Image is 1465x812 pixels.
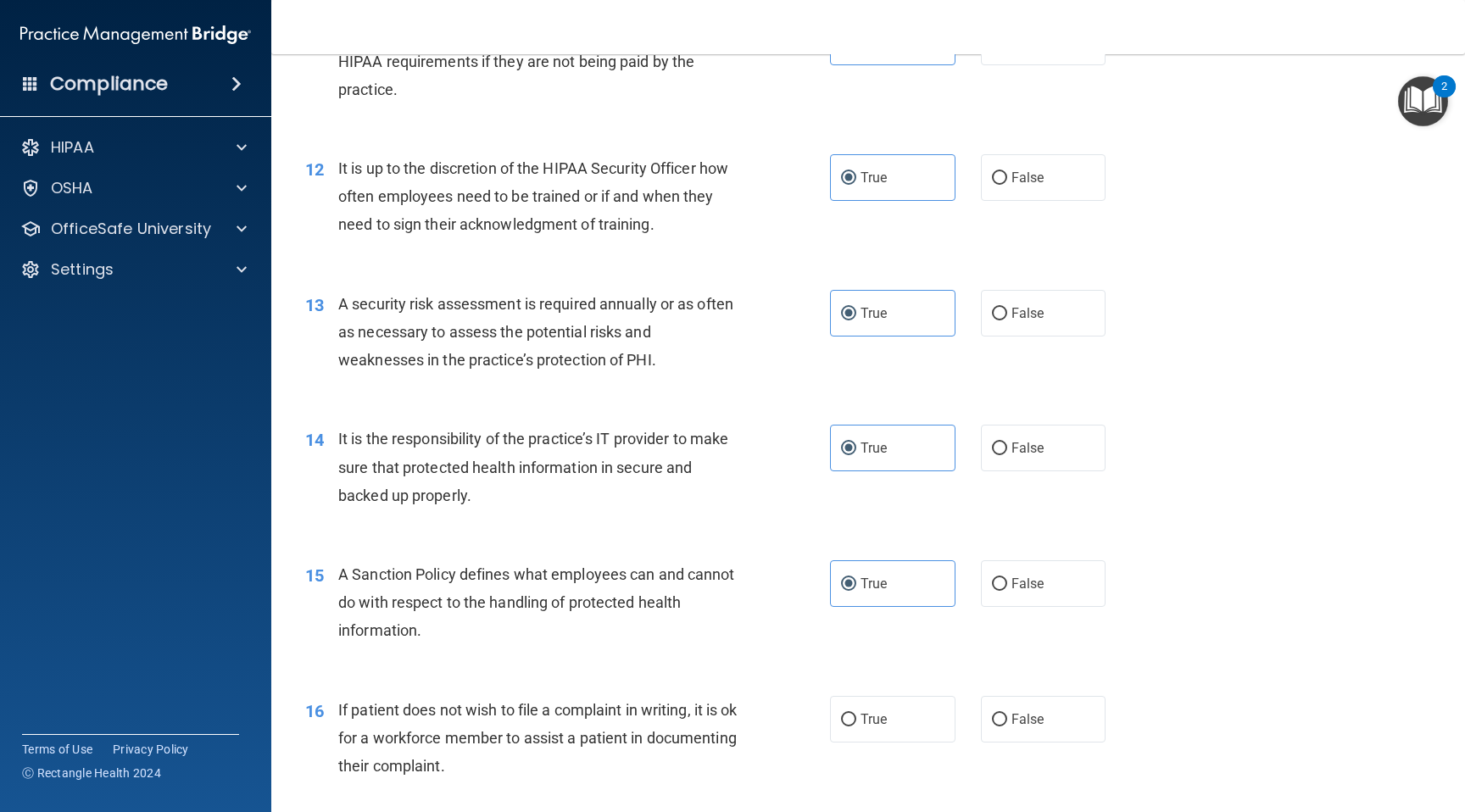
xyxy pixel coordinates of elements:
span: True [861,576,887,592]
p: HIPAA [51,137,94,158]
h4: Compliance [50,72,168,96]
input: True [841,442,856,455]
a: OfficeSafe University [20,219,247,239]
span: 14 [305,430,324,450]
input: False [992,714,1007,726]
span: 13 [305,295,324,315]
a: Terms of Use [22,741,92,758]
span: True [861,711,887,727]
span: True [861,305,887,321]
span: True [861,170,887,186]
p: OSHA [51,178,93,198]
span: False [1011,305,1044,321]
p: OfficeSafe University [51,219,211,239]
span: 16 [305,701,324,721]
span: It is up to the discretion of the HIPAA Security Officer how often employees need to be trained o... [338,159,728,233]
span: Volunteers and trainees are not required to be trained on HIPAA requirements if they are not bein... [338,24,722,97]
input: False [992,308,1007,320]
span: Ⓒ Rectangle Health 2024 [22,765,161,781]
input: False [992,578,1007,591]
span: 15 [305,565,324,586]
a: OSHA [20,178,247,198]
a: Settings [20,259,247,280]
input: True [841,578,856,591]
span: It is the responsibility of the practice’s IT provider to make sure that protected health informa... [338,430,728,503]
input: False [992,172,1007,185]
span: False [1011,170,1044,186]
input: True [841,714,856,726]
img: PMB logo [20,18,251,52]
span: A Sanction Policy defines what employees can and cannot do with respect to the handling of protec... [338,565,735,639]
input: False [992,442,1007,455]
span: A security risk assessment is required annually or as often as necessary to assess the potential ... [338,295,733,369]
a: HIPAA [20,137,247,158]
p: Settings [51,259,114,280]
button: Open Resource Center, 2 new notifications [1398,76,1448,126]
input: True [841,308,856,320]
span: False [1011,711,1044,727]
a: Privacy Policy [113,741,189,758]
span: True [861,440,887,456]
div: 2 [1441,86,1447,108]
span: 12 [305,159,324,180]
span: False [1011,440,1044,456]
span: If patient does not wish to file a complaint in writing, it is ok for a workforce member to assis... [338,701,738,775]
span: False [1011,576,1044,592]
input: True [841,172,856,185]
